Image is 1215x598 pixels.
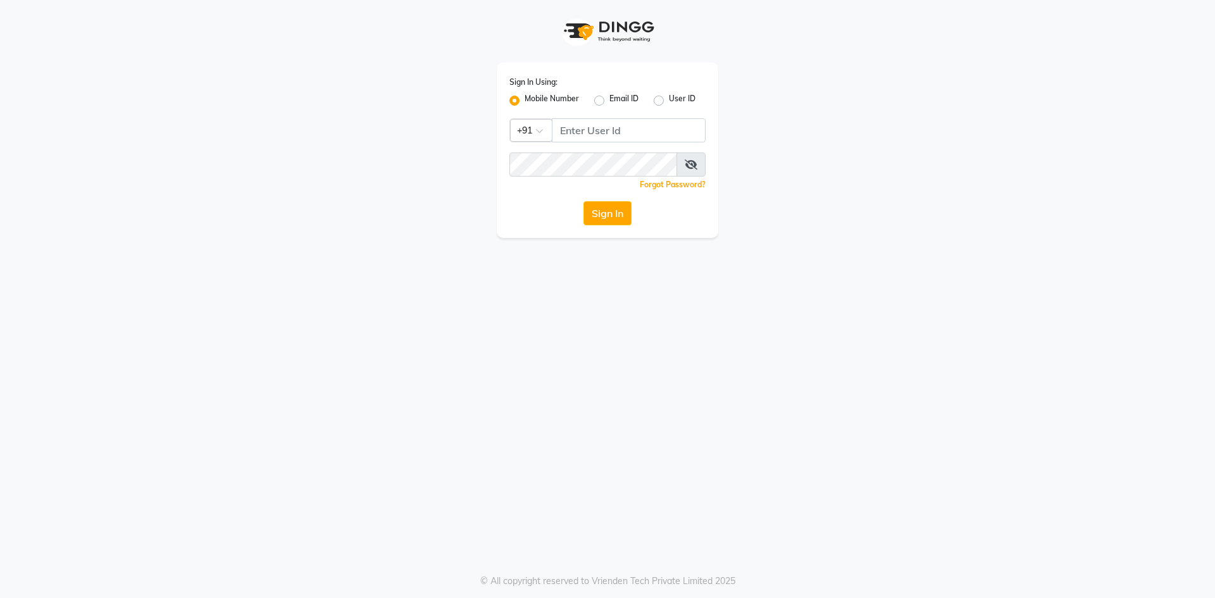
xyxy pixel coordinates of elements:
button: Sign In [583,201,632,225]
label: Sign In Using: [509,77,558,88]
input: Username [552,118,706,142]
label: Mobile Number [525,93,579,108]
label: Email ID [609,93,639,108]
img: logo1.svg [557,13,658,50]
a: Forgot Password? [640,180,706,189]
input: Username [509,153,677,177]
label: User ID [669,93,695,108]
